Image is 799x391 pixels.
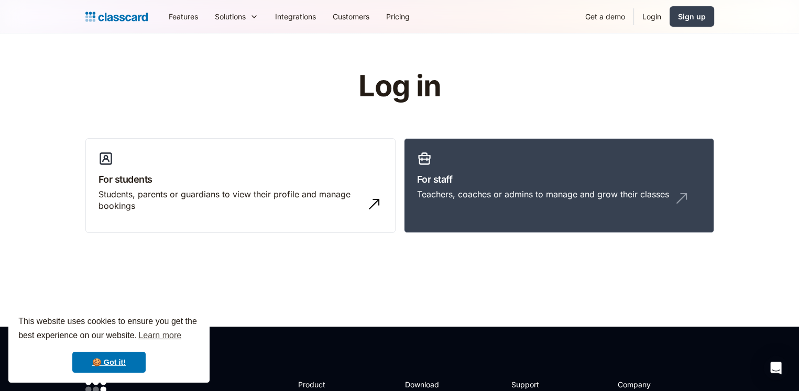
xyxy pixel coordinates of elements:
h3: For students [98,172,382,186]
a: For studentsStudents, parents or guardians to view their profile and manage bookings [85,138,396,233]
a: Pricing [378,5,418,28]
h2: Download [404,379,447,390]
div: Students, parents or guardians to view their profile and manage bookings [98,188,362,212]
a: home [85,9,148,24]
span: This website uses cookies to ensure you get the best experience on our website. [18,315,200,343]
a: dismiss cookie message [72,352,146,373]
a: Login [634,5,670,28]
h1: Log in [233,70,566,103]
a: Integrations [267,5,324,28]
a: For staffTeachers, coaches or admins to manage and grow their classes [404,138,714,233]
div: Solutions [206,5,267,28]
a: learn more about cookies [137,328,183,343]
h3: For staff [417,172,701,186]
div: Solutions [215,11,246,22]
div: Open Intercom Messenger [763,355,789,381]
div: Sign up [678,11,706,22]
div: cookieconsent [8,305,210,383]
a: Get a demo [577,5,633,28]
a: Features [160,5,206,28]
h2: Product [298,379,354,390]
div: Teachers, coaches or admins to manage and grow their classes [417,188,669,200]
a: Sign up [670,6,714,27]
h2: Support [511,379,554,390]
h2: Company [618,379,687,390]
a: Customers [324,5,378,28]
